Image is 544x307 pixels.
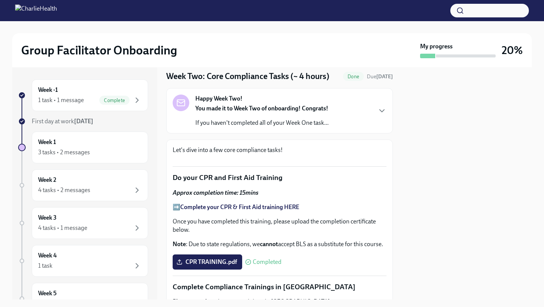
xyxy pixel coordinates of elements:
[173,189,258,196] strong: Approx completion time: 15mins
[18,79,148,111] a: Week -11 task • 1 messageComplete
[15,5,57,17] img: CharlieHealth
[38,186,90,194] div: 4 tasks • 2 messages
[173,173,386,183] p: Do your CPR and First Aid Training
[18,169,148,201] a: Week 24 tasks • 2 messages
[173,298,386,306] p: Please complete these trainings in [GEOGRAPHIC_DATA] next:
[38,176,56,184] h6: Week 2
[502,43,523,57] h3: 20%
[260,240,278,248] strong: cannot
[18,117,148,126] a: First day at work[DATE]
[178,258,237,266] span: CPR TRAINING.pdf
[420,42,453,51] strong: My progress
[38,224,87,232] div: 4 tasks • 1 message
[99,98,130,103] span: Complete
[38,214,57,222] h6: Week 3
[173,282,386,292] p: Complete Compliance Trainings in [GEOGRAPHIC_DATA]
[38,96,84,104] div: 1 task • 1 message
[21,43,177,58] h2: Group Facilitator Onboarding
[32,118,93,125] span: First day at work
[173,240,186,248] strong: Note
[195,95,243,103] strong: Happy Week Two!
[173,217,386,234] p: Once you have completed this training, please upload the completion certificate below.
[230,298,241,305] strong: two
[18,245,148,277] a: Week 41 task
[74,118,93,125] strong: [DATE]
[343,74,364,79] span: Done
[173,146,386,154] p: Let's dive into a few core compliance tasks!
[166,71,329,82] h4: Week Two: Core Compliance Tasks (~ 4 hours)
[173,240,386,248] p: : Due to state regulations, we accept BLS as a substitute for this course.
[18,132,148,163] a: Week 13 tasks • 2 messages
[253,259,281,265] span: Completed
[195,105,328,112] strong: You made it to Week Two of onboarding! Congrats!
[38,251,57,260] h6: Week 4
[38,289,57,298] h6: Week 5
[38,86,58,94] h6: Week -1
[180,203,299,211] a: Complete your CPR & First Aid training HERE
[173,203,386,211] p: ➡️
[376,73,393,80] strong: [DATE]
[367,73,393,80] span: October 7th, 2025 09:00
[38,138,56,146] h6: Week 1
[367,73,393,80] span: Due
[195,119,329,127] p: If you haven't completed all of your Week One task...
[38,148,90,157] div: 3 tasks • 2 messages
[173,254,242,270] label: CPR TRAINING.pdf
[38,262,53,270] div: 1 task
[18,207,148,239] a: Week 34 tasks • 1 message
